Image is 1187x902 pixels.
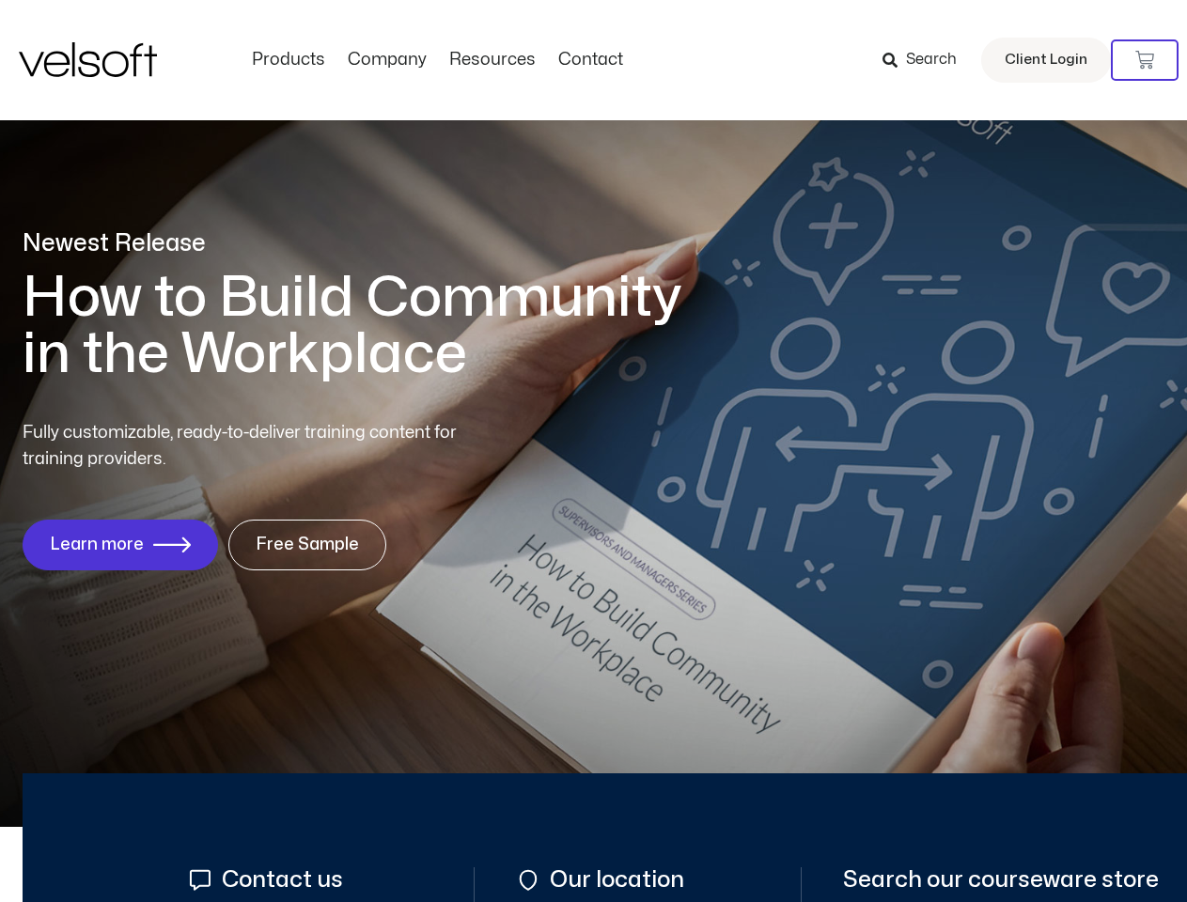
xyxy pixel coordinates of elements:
[981,38,1111,83] a: Client Login
[1005,48,1087,72] span: Client Login
[256,536,359,554] span: Free Sample
[19,42,157,77] img: Velsoft Training Materials
[882,44,970,76] a: Search
[336,50,438,70] a: CompanyMenu Toggle
[23,227,709,260] p: Newest Release
[547,50,634,70] a: ContactMenu Toggle
[438,50,547,70] a: ResourcesMenu Toggle
[241,50,634,70] nav: Menu
[23,420,491,473] p: Fully customizable, ready-to-deliver training content for training providers.
[241,50,336,70] a: ProductsMenu Toggle
[906,48,957,72] span: Search
[843,867,1159,893] span: Search our courseware store
[23,270,709,382] h1: How to Build Community in the Workplace
[217,867,343,893] span: Contact us
[545,867,684,893] span: Our location
[50,536,144,554] span: Learn more
[23,520,218,570] a: Learn more
[228,520,386,570] a: Free Sample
